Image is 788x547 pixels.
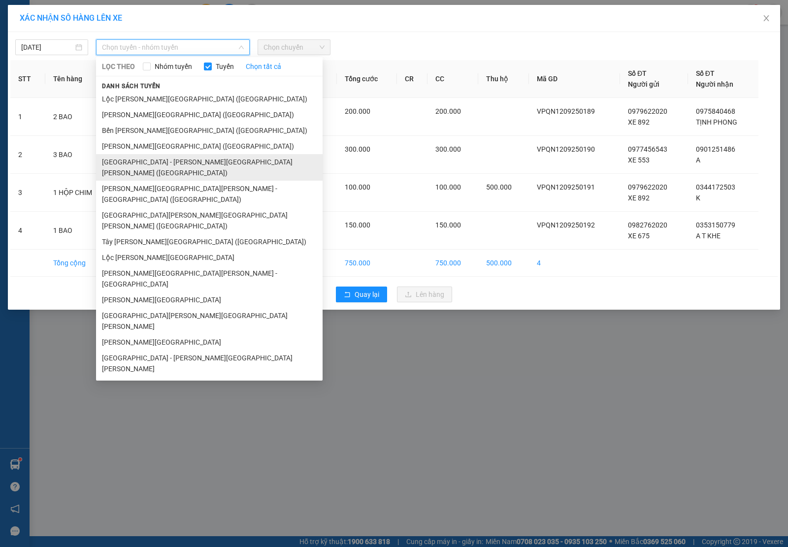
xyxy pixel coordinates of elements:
[435,183,461,191] span: 100.000
[246,61,281,72] a: Chọn tất cả
[628,69,647,77] span: Số ĐT
[397,287,452,302] button: uploadLên hàng
[696,183,735,191] span: 0344172503
[96,265,323,292] li: [PERSON_NAME][GEOGRAPHIC_DATA][PERSON_NAME] - [GEOGRAPHIC_DATA]
[10,60,45,98] th: STT
[628,156,650,164] span: XE 553
[238,44,244,50] span: down
[478,60,529,98] th: Thu hộ
[96,91,323,107] li: Lộc [PERSON_NAME][GEOGRAPHIC_DATA] ([GEOGRAPHIC_DATA])
[628,194,650,202] span: XE 892
[628,183,667,191] span: 0979622020
[696,221,735,229] span: 0353150779
[696,69,715,77] span: Số ĐT
[435,107,461,115] span: 200.000
[45,212,113,250] td: 1 BAO
[45,98,113,136] td: 2 BAO
[478,250,529,277] td: 500.000
[537,183,595,191] span: VPQN1209250191
[96,207,323,234] li: [GEOGRAPHIC_DATA][PERSON_NAME][GEOGRAPHIC_DATA][PERSON_NAME] ([GEOGRAPHIC_DATA])
[435,145,461,153] span: 300.000
[529,60,620,98] th: Mã GD
[345,221,370,229] span: 150.000
[537,145,595,153] span: VPQN1209250190
[628,118,650,126] span: XE 892
[427,250,478,277] td: 750.000
[537,107,595,115] span: VPQN1209250189
[21,42,73,53] input: 12/09/2025
[628,221,667,229] span: 0982762020
[45,60,113,98] th: Tên hàng
[337,250,397,277] td: 750.000
[345,183,370,191] span: 100.000
[96,308,323,334] li: [GEOGRAPHIC_DATA][PERSON_NAME][GEOGRAPHIC_DATA][PERSON_NAME]
[45,250,113,277] td: Tổng cộng
[696,156,700,164] span: A
[628,107,667,115] span: 0979622020
[537,221,595,229] span: VPQN1209250192
[336,287,387,302] button: rollbackQuay lại
[696,194,700,202] span: K
[212,61,238,72] span: Tuyến
[96,123,323,138] li: Bến [PERSON_NAME][GEOGRAPHIC_DATA] ([GEOGRAPHIC_DATA])
[96,138,323,154] li: [PERSON_NAME][GEOGRAPHIC_DATA] ([GEOGRAPHIC_DATA])
[96,350,323,377] li: [GEOGRAPHIC_DATA] - [PERSON_NAME][GEOGRAPHIC_DATA][PERSON_NAME]
[10,174,45,212] td: 3
[151,61,196,72] span: Nhóm tuyến
[263,40,325,55] span: Chọn chuyến
[96,181,323,207] li: [PERSON_NAME][GEOGRAPHIC_DATA][PERSON_NAME] - [GEOGRAPHIC_DATA] ([GEOGRAPHIC_DATA])
[96,107,323,123] li: [PERSON_NAME][GEOGRAPHIC_DATA] ([GEOGRAPHIC_DATA])
[10,212,45,250] td: 4
[102,61,135,72] span: LỌC THEO
[45,174,113,212] td: 1 HỘP CHIM
[10,98,45,136] td: 1
[529,250,620,277] td: 4
[696,145,735,153] span: 0901251486
[20,13,122,23] span: XÁC NHẬN SỐ HÀNG LÊN XE
[427,60,478,98] th: CC
[345,107,370,115] span: 200.000
[696,232,721,240] span: A T KHE
[102,40,244,55] span: Chọn tuyến - nhóm tuyến
[628,80,659,88] span: Người gửi
[45,136,113,174] td: 3 BAO
[96,334,323,350] li: [PERSON_NAME][GEOGRAPHIC_DATA]
[355,289,379,300] span: Quay lại
[628,232,650,240] span: XE 675
[344,291,351,299] span: rollback
[762,14,770,22] span: close
[345,145,370,153] span: 300.000
[696,118,737,126] span: TỊNH PHONG
[96,250,323,265] li: Lộc [PERSON_NAME][GEOGRAPHIC_DATA]
[96,82,166,91] span: Danh sách tuyến
[435,221,461,229] span: 150.000
[96,234,323,250] li: Tây [PERSON_NAME][GEOGRAPHIC_DATA] ([GEOGRAPHIC_DATA])
[486,183,512,191] span: 500.000
[628,145,667,153] span: 0977456543
[96,292,323,308] li: [PERSON_NAME][GEOGRAPHIC_DATA]
[96,154,323,181] li: [GEOGRAPHIC_DATA] - [PERSON_NAME][GEOGRAPHIC_DATA][PERSON_NAME] ([GEOGRAPHIC_DATA])
[10,136,45,174] td: 2
[696,107,735,115] span: 0975840468
[753,5,780,32] button: Close
[397,60,427,98] th: CR
[337,60,397,98] th: Tổng cước
[696,80,733,88] span: Người nhận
